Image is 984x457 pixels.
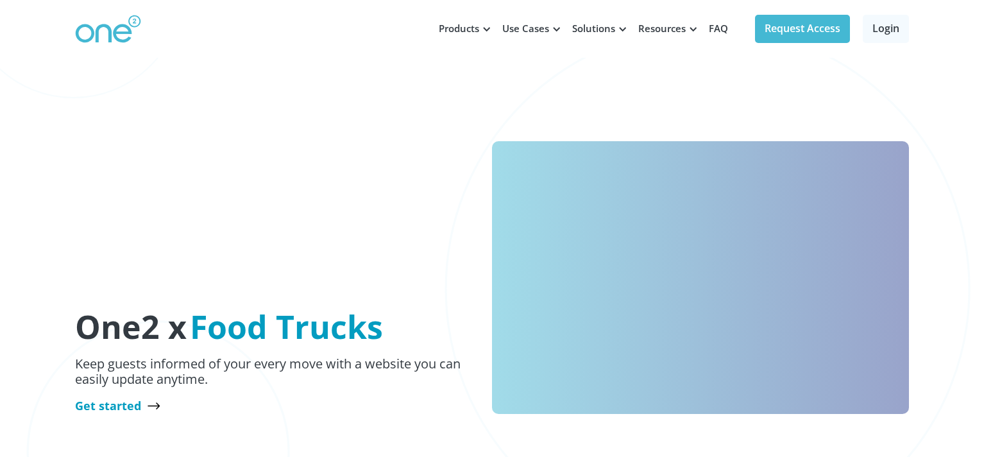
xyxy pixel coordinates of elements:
div: Use Cases [502,22,549,36]
h1: One2 x [75,307,190,346]
a: FAQ [701,9,736,49]
a: Request Access [755,15,850,42]
img: One2 Logo [75,15,141,44]
div: Solutions [572,22,615,36]
h1: Food Trucks [190,307,386,346]
a: Get started [75,398,160,413]
div: Resources [638,22,686,36]
div: Products [439,22,479,36]
a: Login [863,15,909,42]
p: Keep guests informed of your every move with a website you can easily update anytime. [75,356,466,387]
